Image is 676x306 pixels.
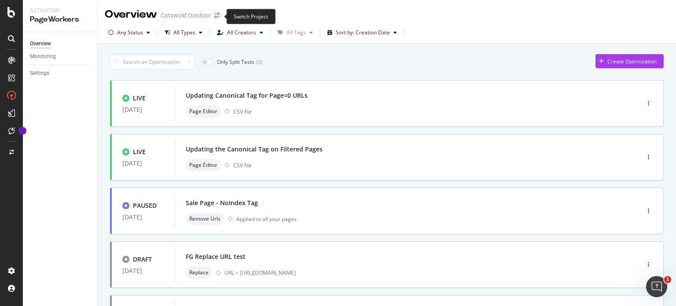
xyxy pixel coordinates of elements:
button: All Tags [274,26,316,40]
div: Settings [30,69,49,78]
div: Sort by: Creation Date [336,30,390,35]
a: Monitoring [30,52,91,61]
div: Only Split Tests [217,58,254,66]
button: Create Optimization [595,54,664,68]
div: Updating the Canonical Tag on Filtered Pages [186,145,323,154]
button: All Types [161,26,206,40]
div: neutral label [186,159,221,171]
div: [DATE] [122,214,164,221]
div: Any Status [117,30,143,35]
div: URL = [URL][DOMAIN_NAME] [224,269,602,277]
div: neutral label [186,105,221,118]
div: All Creators [227,30,256,35]
input: Search an Optimization [110,54,195,70]
button: Any Status [105,26,154,40]
div: Sale Page - NoIndex Tag [186,199,258,207]
div: All Tags [287,30,306,35]
span: Remove Urls [189,216,220,221]
div: CSV file [233,162,252,169]
div: Overview [30,39,51,48]
span: Page Editor [189,109,217,114]
div: Cotswold Outdoor [161,11,211,20]
div: LIVE [133,147,146,156]
div: Overview [105,7,157,22]
div: Create Optimization [607,58,657,65]
div: Monitoring [30,52,56,61]
div: PageWorkers [30,15,90,25]
div: FG Replace URL test [186,252,246,261]
iframe: Intercom live chat [646,276,667,297]
a: Settings [30,69,91,78]
div: neutral label [186,266,212,279]
div: Applied to all your pages [236,215,297,223]
div: LIVE [133,94,146,103]
button: All Creators [213,26,267,40]
div: Updating Canonical Tag for Page=0 URLs [186,91,308,100]
div: PAUSED [133,201,157,210]
div: neutral label [186,213,224,225]
div: Switch Project [226,9,276,24]
span: Replace [189,270,209,275]
div: [DATE] [122,267,164,274]
div: Tooltip anchor [18,127,26,135]
div: CSV file [233,108,252,115]
div: DRAFT [133,255,152,264]
button: Sort by: Creation Date [324,26,400,40]
span: Page Editor [189,162,217,168]
span: 1 [664,276,671,283]
div: All Types [173,30,195,35]
a: Overview [30,39,91,48]
div: [DATE] [122,160,164,167]
div: [DATE] [122,106,164,113]
div: arrow-right-arrow-left [214,12,220,18]
div: ( 0 ) [256,58,263,66]
div: Activation [30,7,90,15]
